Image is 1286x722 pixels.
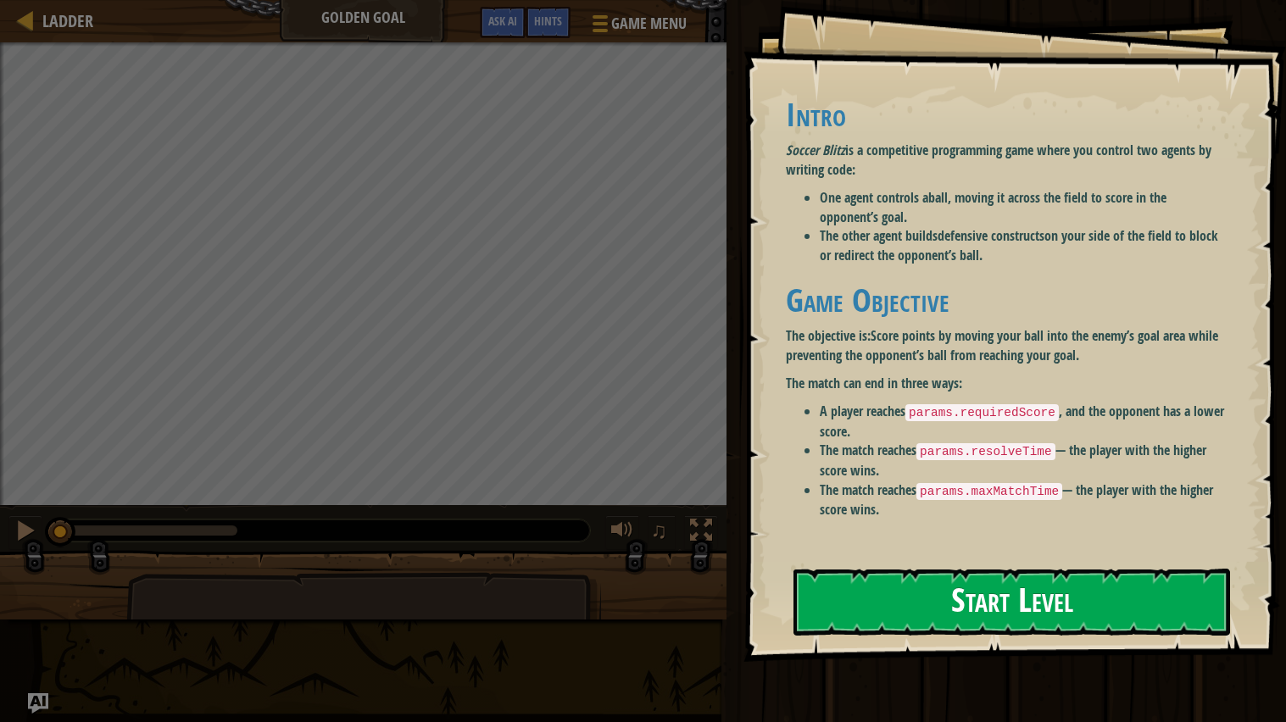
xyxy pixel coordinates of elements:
[820,402,1227,441] li: A player reaches , and the opponent has a lower score.
[648,515,676,550] button: ♫
[916,483,1062,500] code: params.maxMatchTime
[579,7,697,47] button: Game Menu
[786,326,1227,365] p: The objective is:
[905,404,1059,421] code: params.requiredScore
[488,13,517,29] span: Ask AI
[786,282,1227,318] h1: Game Objective
[42,9,93,32] span: Ladder
[534,13,562,29] span: Hints
[820,188,1227,227] li: One agent controls a , moving it across the field to score in the opponent’s goal.
[611,13,687,35] span: Game Menu
[938,226,1044,245] strong: defensive constructs
[793,569,1230,636] button: Start Level
[651,518,668,543] span: ♫
[684,515,718,550] button: Toggle fullscreen
[820,226,1227,265] li: The other agent builds on your side of the field to block or redirect the opponent’s ball.
[8,515,42,550] button: Ctrl + P: Pause
[786,374,1227,393] p: The match can end in three ways:
[786,141,1227,180] p: is a competitive programming game where you control two agents by writing code:
[605,515,639,550] button: Adjust volume
[786,141,845,159] em: Soccer Blitz
[480,7,526,38] button: Ask AI
[786,326,1218,364] strong: Score points by moving your ball into the enemy’s goal area while preventing the opponent’s ball ...
[820,480,1227,519] li: The match reaches — the player with the higher score wins.
[28,693,48,714] button: Ask AI
[34,9,93,32] a: Ladder
[928,188,948,207] strong: ball
[820,441,1227,480] li: The match reaches — the player with the higher score wins.
[786,97,1227,132] h1: Intro
[916,443,1055,460] code: params.resolveTime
